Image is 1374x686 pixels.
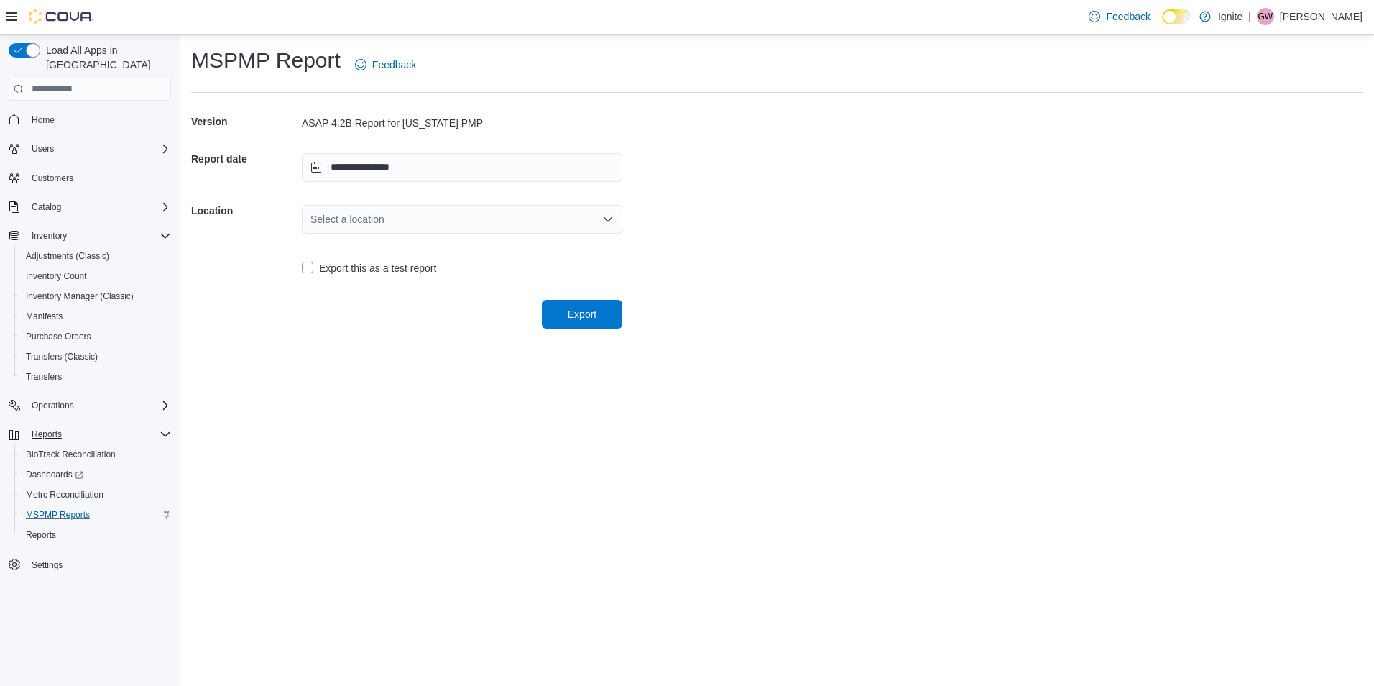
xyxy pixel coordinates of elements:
[26,426,171,443] span: Reports
[20,328,97,345] a: Purchase Orders
[191,196,299,225] h5: Location
[14,326,177,347] button: Purchase Orders
[26,140,171,157] span: Users
[40,43,171,72] span: Load All Apps in [GEOGRAPHIC_DATA]
[310,211,312,228] input: Accessible screen reader label
[26,371,62,383] span: Transfers
[20,466,89,483] a: Dashboards
[20,348,103,365] a: Transfers (Classic)
[20,446,171,463] span: BioTrack Reconciliation
[1083,2,1156,31] a: Feedback
[602,214,614,225] button: Open list of options
[26,170,79,187] a: Customers
[32,559,63,571] span: Settings
[9,104,171,613] nav: Complex example
[26,227,171,244] span: Inventory
[20,247,171,265] span: Adjustments (Classic)
[26,169,171,187] span: Customers
[26,351,98,362] span: Transfers (Classic)
[1162,24,1163,25] span: Dark Mode
[26,397,80,414] button: Operations
[1248,8,1251,25] p: |
[26,426,68,443] button: Reports
[26,250,109,262] span: Adjustments (Classic)
[26,111,60,129] a: Home
[26,311,63,322] span: Manifests
[20,288,171,305] span: Inventory Manager (Classic)
[32,429,62,440] span: Reports
[20,446,121,463] a: BioTrack Reconciliation
[26,489,103,500] span: Metrc Reconciliation
[32,143,54,155] span: Users
[20,308,68,325] a: Manifests
[20,466,171,483] span: Dashboards
[3,395,177,416] button: Operations
[1106,9,1150,24] span: Feedback
[20,328,171,345] span: Purchase Orders
[302,260,436,277] label: Export this as a test report
[191,46,341,75] h1: MSPMP Report
[1218,8,1242,25] p: Ignite
[14,266,177,286] button: Inventory Count
[26,557,68,574] a: Settings
[26,198,67,216] button: Catalog
[20,308,171,325] span: Manifests
[29,9,93,24] img: Cova
[3,424,177,444] button: Reports
[349,50,422,79] a: Feedback
[26,509,90,521] span: MSPMP Reports
[26,555,171,573] span: Settings
[302,116,622,130] div: ASAP 4.2B Report for [US_STATE] PMP
[20,486,171,503] span: Metrc Reconciliation
[3,197,177,217] button: Catalog
[14,246,177,266] button: Adjustments (Classic)
[14,347,177,367] button: Transfers (Classic)
[372,58,416,72] span: Feedback
[32,230,67,242] span: Inventory
[568,307,596,321] span: Export
[32,201,61,213] span: Catalog
[20,267,93,285] a: Inventory Count
[14,444,177,465] button: BioTrack Reconciliation
[20,288,139,305] a: Inventory Manager (Classic)
[3,168,177,188] button: Customers
[542,300,622,329] button: Export
[20,506,96,523] a: MSPMP Reports
[3,226,177,246] button: Inventory
[14,306,177,326] button: Manifests
[26,140,60,157] button: Users
[14,465,177,485] a: Dashboards
[26,331,91,342] span: Purchase Orders
[1258,8,1273,25] span: GW
[191,145,299,173] h5: Report date
[26,469,83,480] span: Dashboards
[20,368,171,385] span: Transfers
[20,247,115,265] a: Adjustments (Classic)
[26,270,87,282] span: Inventory Count
[3,139,177,159] button: Users
[20,348,171,365] span: Transfers (Classic)
[1162,9,1192,24] input: Dark Mode
[20,526,171,544] span: Reports
[14,286,177,306] button: Inventory Manager (Classic)
[26,449,116,460] span: BioTrack Reconciliation
[26,198,171,216] span: Catalog
[26,227,73,244] button: Inventory
[20,267,171,285] span: Inventory Count
[14,367,177,387] button: Transfers
[191,107,299,136] h5: Version
[20,506,171,523] span: MSPMP Reports
[32,173,73,184] span: Customers
[32,114,55,126] span: Home
[26,291,134,302] span: Inventory Manager (Classic)
[14,485,177,505] button: Metrc Reconciliation
[26,111,171,129] span: Home
[20,368,68,385] a: Transfers
[302,153,622,182] input: Press the down key to open a popover containing a calendar.
[14,505,177,525] button: MSPMP Reports
[26,529,56,541] span: Reports
[3,554,177,575] button: Settings
[1257,8,1274,25] div: Greda Williams
[20,526,62,544] a: Reports
[14,525,177,545] button: Reports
